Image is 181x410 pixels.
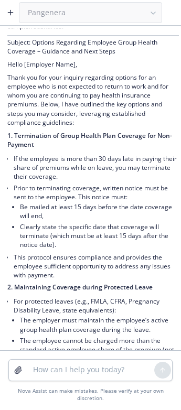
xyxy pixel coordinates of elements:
li: For protected leaves (e.g., FMLA, CFRA, Pregnancy Disability Leave, state equivalents): [14,296,179,385]
li: If the employee is more than 30 days late in paying their share of premiums while on leave, you m... [14,153,179,182]
span: 1. Termination of Group Health Plan Coverage for Non-Payment [7,131,172,149]
li: This protocol ensures compliance and provides the employee sufficient opportunity to address any ... [14,252,179,280]
li: Clearly state the specific date that coverage will terminate (which must be at least 15 days afte... [20,221,179,250]
div: Nova Assist can make mistakes. Please verify at your own discretion. [8,387,173,402]
li: Be mailed at least 15 days before the date coverage will end, [20,201,179,221]
li: The employer must maintain the employee’s active group health plan coverage during the leave. [20,315,179,335]
li: The employee cannot be charged more than the standard active employee-share of the premium (not t... [20,335,179,364]
p: Subject: Options Regarding Employee Group Health Coverage – Guidance and Next Steps [7,38,179,56]
p: Hello [Employer Name], [7,60,179,69]
p: Thank you for your inquiry regarding options for an employee who is not expected to return to wor... [7,73,179,127]
button: Create a new chat [2,4,19,21]
li: Prior to terminating coverage, written notice must be sent to the employee. This notice must: [14,182,179,252]
span: 2. Maintaining Coverage during Protected Leave [7,283,153,292]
